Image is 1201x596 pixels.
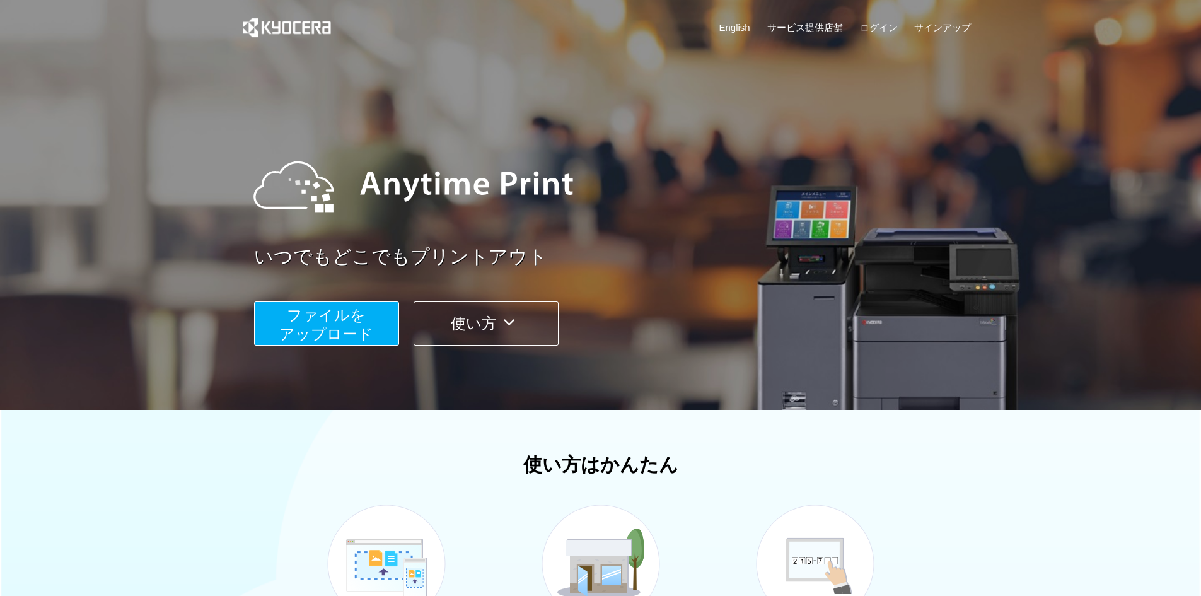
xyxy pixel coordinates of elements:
[914,21,971,34] a: サインアップ
[279,307,373,342] span: ファイルを ​​アップロード
[254,301,399,346] button: ファイルを​​アップロード
[719,21,750,34] a: English
[767,21,843,34] a: サービス提供店舗
[860,21,898,34] a: ログイン
[254,243,979,271] a: いつでもどこでもプリントアウト
[414,301,559,346] button: 使い方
